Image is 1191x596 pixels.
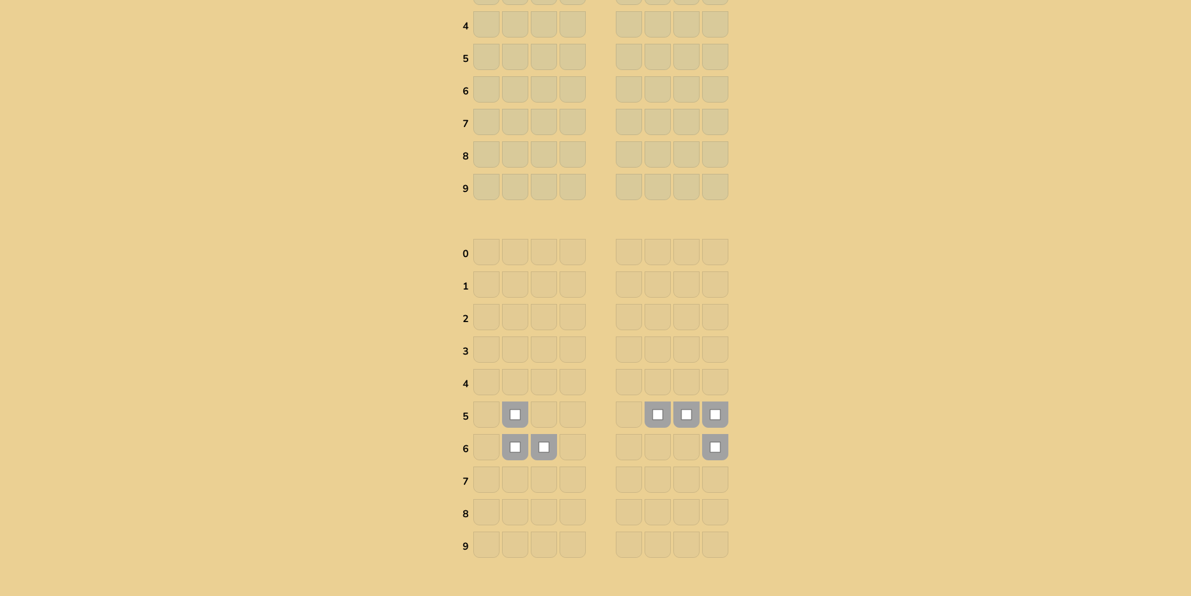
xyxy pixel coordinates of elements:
[462,173,471,205] td: 9
[462,336,471,367] td: 3
[462,466,471,497] td: 7
[462,271,471,302] td: 1
[462,76,471,107] td: 6
[462,401,471,432] td: 5
[462,108,471,139] td: 7
[462,531,471,562] td: 9
[462,433,471,465] td: 6
[462,43,471,74] td: 5
[462,141,471,172] td: 8
[462,368,471,400] td: 4
[462,11,471,42] td: 4
[462,303,471,335] td: 2
[462,238,471,270] td: 0
[462,498,471,530] td: 8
